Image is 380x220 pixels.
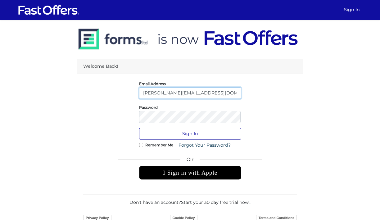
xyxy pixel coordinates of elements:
a: Start your 30 day free trial now. [181,199,250,205]
label: Email Address [139,83,166,85]
a: Forgot Your Password? [174,140,235,151]
div: Sign in with Apple [139,166,241,180]
button: Sign In [139,128,241,140]
label: Remember Me [145,144,173,146]
a: Sign In [342,4,362,16]
div: Welcome Back! [77,59,303,74]
div: Don't have an account? . [83,195,297,206]
span: OR [139,156,241,166]
label: Password [139,107,158,108]
input: E-Mail [139,87,241,99]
